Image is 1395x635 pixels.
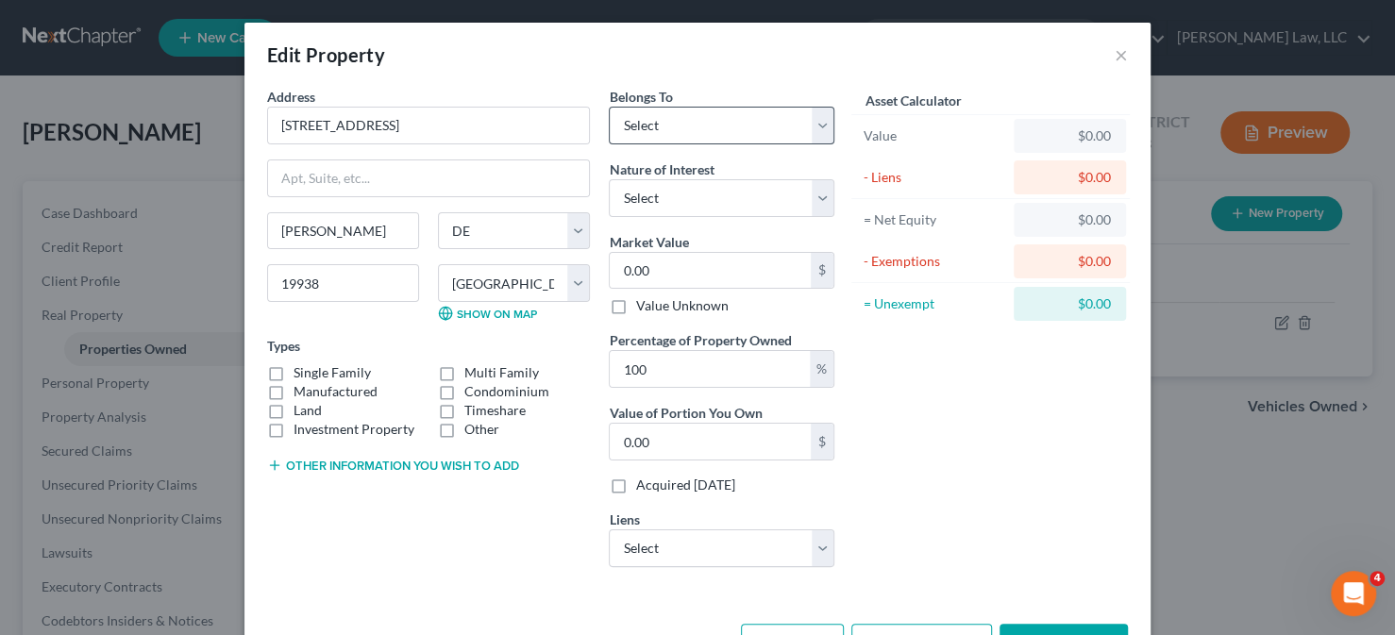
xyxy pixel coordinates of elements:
[294,420,414,439] label: Investment Property
[610,253,811,289] input: 0.00
[609,403,762,423] label: Value of Portion You Own
[863,210,1005,229] div: = Net Equity
[609,510,639,529] label: Liens
[438,306,537,321] a: Show on Map
[1331,571,1376,616] iframe: Intercom live chat
[1029,168,1111,187] div: $0.00
[635,296,728,315] label: Value Unknown
[268,160,589,196] input: Apt, Suite, etc...
[1115,43,1128,66] button: ×
[267,336,300,356] label: Types
[267,89,315,105] span: Address
[610,351,810,387] input: 0.00
[609,89,672,105] span: Belongs To
[267,264,419,302] input: Enter zip...
[610,424,811,460] input: 0.00
[464,420,499,439] label: Other
[863,168,1005,187] div: - Liens
[1029,252,1111,271] div: $0.00
[635,476,734,494] label: Acquired [DATE]
[294,401,322,420] label: Land
[1029,210,1111,229] div: $0.00
[267,458,519,473] button: Other information you wish to add
[811,424,833,460] div: $
[464,382,549,401] label: Condominium
[863,294,1005,313] div: = Unexempt
[1370,571,1385,586] span: 4
[811,253,833,289] div: $
[609,232,688,252] label: Market Value
[464,401,526,420] label: Timeshare
[863,252,1005,271] div: - Exemptions
[294,363,371,382] label: Single Family
[863,126,1005,145] div: Value
[1029,126,1111,145] div: $0.00
[294,382,378,401] label: Manufactured
[267,42,385,68] div: Edit Property
[464,363,539,382] label: Multi Family
[268,108,589,143] input: Enter address...
[810,351,833,387] div: %
[865,91,961,110] label: Asset Calculator
[268,213,418,249] input: Enter city...
[609,330,791,350] label: Percentage of Property Owned
[1029,294,1111,313] div: $0.00
[609,159,714,179] label: Nature of Interest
